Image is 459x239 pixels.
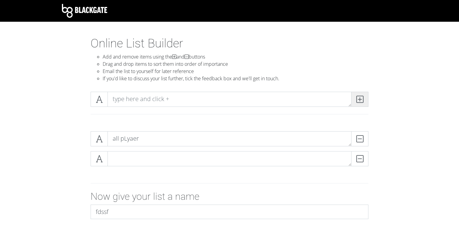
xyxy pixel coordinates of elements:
[103,60,368,68] li: Drag and drop items to sort them into order of importance
[91,191,368,202] h2: Now give your list a name
[91,205,368,219] input: My amazing list...
[103,53,368,60] li: Add and remove items using the and buttons
[91,36,368,51] h1: Online List Builder
[62,4,107,18] img: Blackgate
[103,68,368,75] li: Email the list to yourself for later reference
[103,75,368,82] li: If you'd like to discuss your list further, tick the feedback box and we'll get in touch.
